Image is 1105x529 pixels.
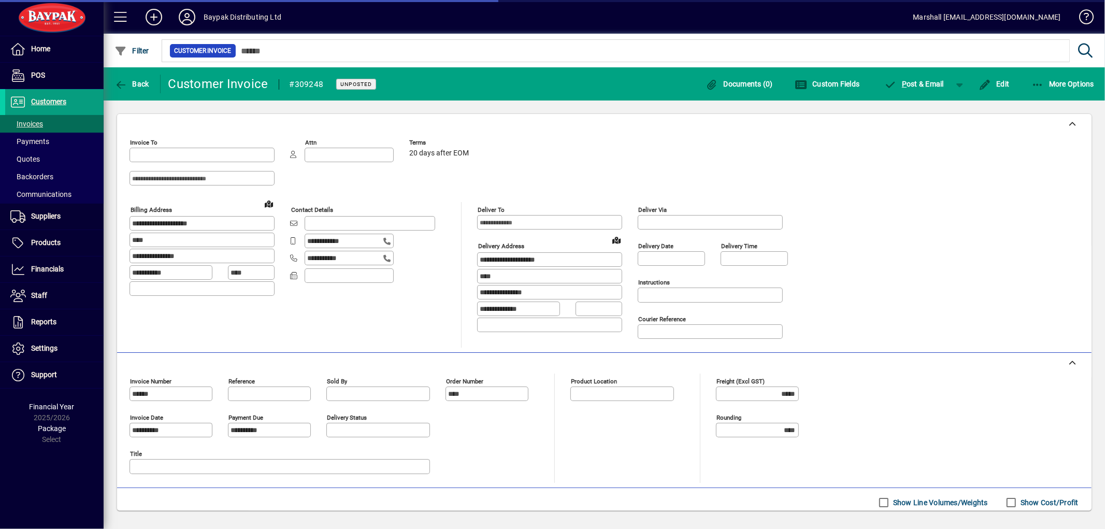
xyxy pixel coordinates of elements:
[5,185,104,203] a: Communications
[261,195,277,212] a: View on map
[5,362,104,388] a: Support
[31,45,50,53] span: Home
[137,8,170,26] button: Add
[112,41,152,60] button: Filter
[31,71,45,79] span: POS
[5,256,104,282] a: Financials
[5,133,104,150] a: Payments
[5,309,104,335] a: Reports
[31,238,61,247] span: Products
[10,155,40,163] span: Quotes
[305,139,317,146] mat-label: Attn
[638,206,667,213] mat-label: Deliver via
[10,190,71,198] span: Communications
[1071,2,1092,36] a: Knowledge Base
[228,414,263,421] mat-label: Payment due
[638,242,673,250] mat-label: Delivery date
[168,76,268,92] div: Customer Invoice
[204,9,281,25] div: Baypak Distributing Ltd
[792,75,863,93] button: Custom Fields
[1029,75,1097,93] button: More Options
[638,279,670,286] mat-label: Instructions
[104,75,161,93] app-page-header-button: Back
[130,139,157,146] mat-label: Invoice To
[891,497,988,508] label: Show Line Volumes/Weights
[721,242,757,250] mat-label: Delivery time
[1018,497,1079,508] label: Show Cost/Profit
[608,232,625,248] a: View on map
[5,336,104,362] a: Settings
[170,8,204,26] button: Profile
[902,80,907,88] span: P
[409,149,469,158] span: 20 days after EOM
[30,403,75,411] span: Financial Year
[10,137,49,146] span: Payments
[5,283,104,309] a: Staff
[114,47,149,55] span: Filter
[1031,80,1095,88] span: More Options
[10,173,53,181] span: Backorders
[290,76,324,93] div: #309248
[174,46,232,56] span: Customer Invoice
[5,36,104,62] a: Home
[879,75,950,93] button: Post & Email
[913,9,1061,25] div: Marshall [EMAIL_ADDRESS][DOMAIN_NAME]
[884,80,944,88] span: ost & Email
[5,150,104,168] a: Quotes
[327,378,347,385] mat-label: Sold by
[716,414,741,421] mat-label: Rounding
[638,316,686,323] mat-label: Courier Reference
[5,204,104,230] a: Suppliers
[114,80,149,88] span: Back
[409,139,471,146] span: Terms
[228,378,255,385] mat-label: Reference
[31,318,56,326] span: Reports
[5,115,104,133] a: Invoices
[31,344,58,352] span: Settings
[31,212,61,220] span: Suppliers
[38,424,66,433] span: Package
[10,120,43,128] span: Invoices
[130,378,171,385] mat-label: Invoice number
[5,230,104,256] a: Products
[31,291,47,299] span: Staff
[571,378,617,385] mat-label: Product location
[327,414,367,421] mat-label: Delivery status
[31,97,66,106] span: Customers
[340,81,372,88] span: Unposted
[130,450,142,457] mat-label: Title
[5,168,104,185] a: Backorders
[31,370,57,379] span: Support
[446,378,483,385] mat-label: Order number
[5,63,104,89] a: POS
[31,265,64,273] span: Financials
[979,80,1010,88] span: Edit
[976,75,1012,93] button: Edit
[706,80,773,88] span: Documents (0)
[130,414,163,421] mat-label: Invoice date
[795,80,860,88] span: Custom Fields
[716,378,765,385] mat-label: Freight (excl GST)
[478,206,505,213] mat-label: Deliver To
[112,75,152,93] button: Back
[703,75,776,93] button: Documents (0)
